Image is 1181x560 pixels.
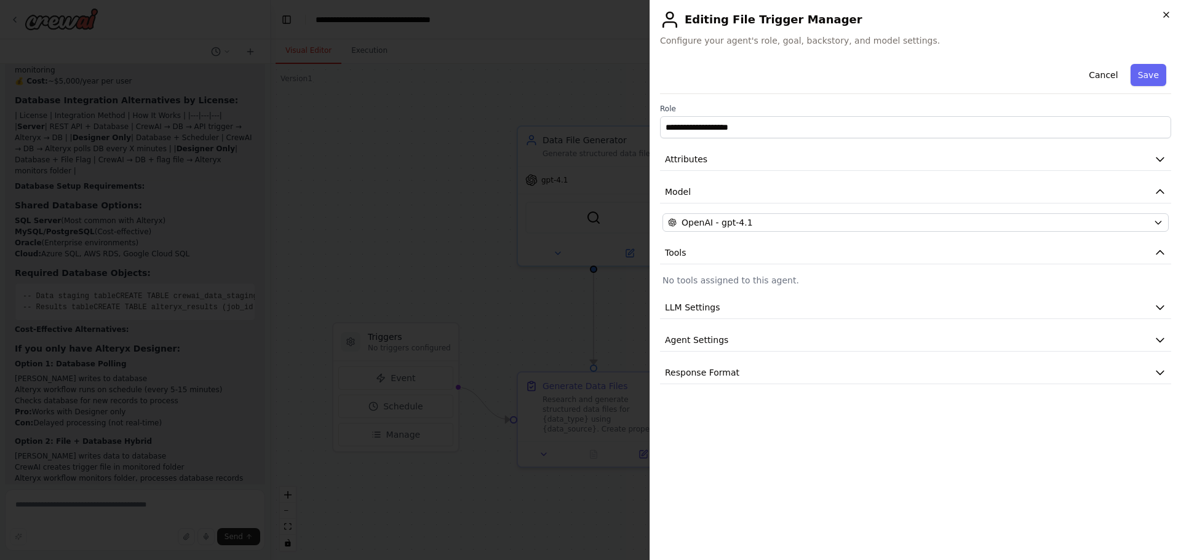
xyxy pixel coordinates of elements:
button: Attributes [660,148,1171,171]
label: Role [660,104,1171,114]
button: Response Format [660,361,1171,384]
span: Configure your agent's role, goal, backstory, and model settings. [660,34,1171,47]
p: No tools assigned to this agent. [662,274,1169,286]
button: Save [1131,64,1166,86]
button: LLM Settings [660,296,1171,319]
span: Response Format [665,366,739,379]
button: Cancel [1081,64,1125,86]
h2: Editing File Trigger Manager [660,10,1171,30]
span: Agent Settings [665,334,728,346]
span: Tools [665,246,686,259]
button: Tools [660,242,1171,264]
span: OpenAI - gpt-4.1 [682,216,753,229]
button: Model [660,181,1171,203]
span: LLM Settings [665,301,720,314]
button: OpenAI - gpt-4.1 [662,213,1169,232]
span: Model [665,186,691,198]
span: Attributes [665,153,707,165]
button: Agent Settings [660,329,1171,352]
